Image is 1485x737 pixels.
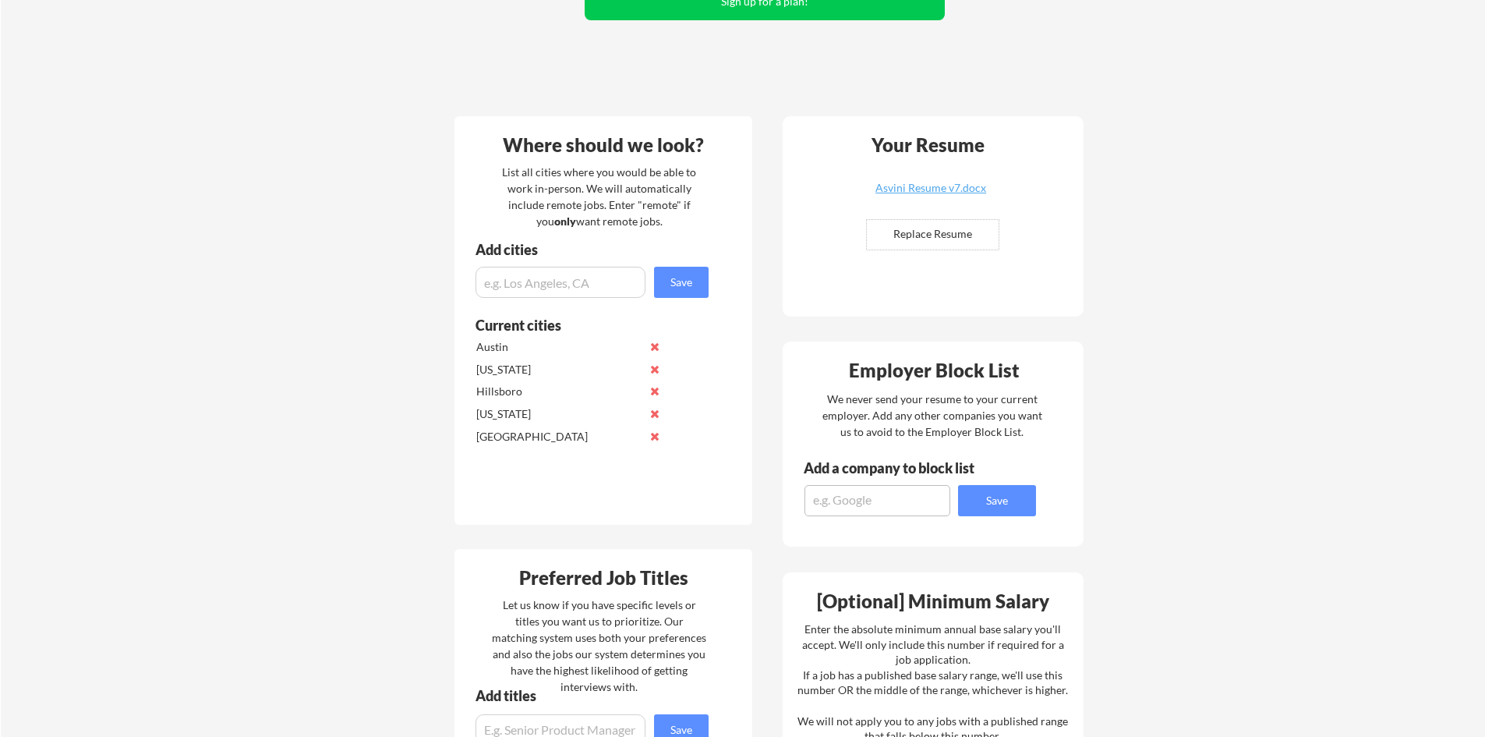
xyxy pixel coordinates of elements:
div: Your Resume [850,136,1005,154]
div: [US_STATE] [476,362,641,377]
div: [Optional] Minimum Salary [788,592,1078,611]
strong: only [554,214,576,228]
button: Save [958,485,1036,516]
div: List all cities where you would be able to work in-person. We will automatically include remote j... [492,164,706,229]
div: Current cities [476,318,691,332]
div: Preferred Job Titles [458,569,748,587]
input: e.g. Los Angeles, CA [476,267,645,298]
div: Let us know if you have specific levels or titles you want us to prioritize. Our matching system ... [492,597,706,695]
a: Asvini Resume v7.docx [838,182,1024,207]
div: Austin [476,339,641,355]
div: [GEOGRAPHIC_DATA] [476,429,641,445]
div: Hillsboro [476,384,641,399]
div: Where should we look? [458,136,748,154]
div: Add a company to block list [804,461,999,475]
div: We never send your resume to your current employer. Add any other companies you want us to avoid ... [821,391,1043,440]
div: [US_STATE] [476,406,641,422]
button: Save [654,267,709,298]
div: Asvini Resume v7.docx [838,182,1024,193]
div: Add cities [476,243,712,257]
div: Add titles [476,689,695,703]
div: Employer Block List [789,361,1079,380]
